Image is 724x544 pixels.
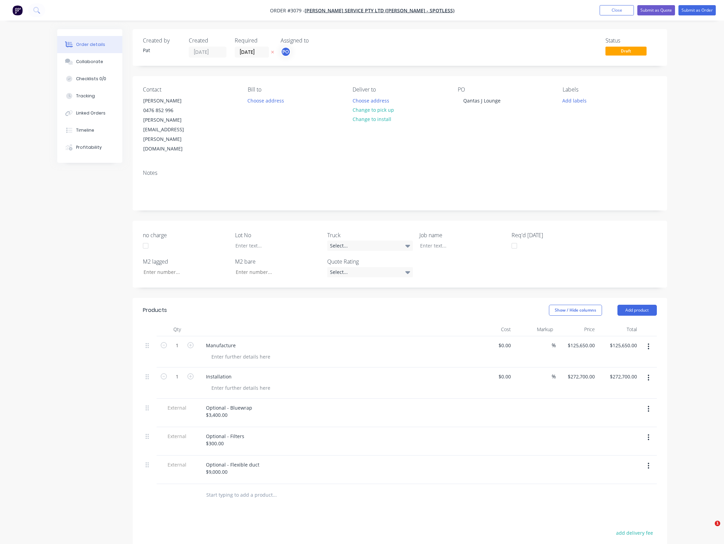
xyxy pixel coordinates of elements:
[556,323,598,336] div: Price
[563,86,656,93] div: Labels
[230,267,320,277] input: Enter number...
[200,460,265,477] div: Optional - Flexible duct $9,000.00
[514,323,556,336] div: Markup
[327,267,413,277] div: Select...
[349,105,397,114] button: Change to pick up
[605,37,657,44] div: Status
[143,106,200,115] div: 0476 852 996
[270,7,305,14] span: Order #3079 -
[281,37,349,44] div: Assigned to
[200,431,250,448] div: Optional - Filters $300.00
[143,47,181,54] div: Pat
[189,37,226,44] div: Created
[235,257,321,266] label: M2 bare
[143,37,181,44] div: Created by
[143,86,237,93] div: Contact
[76,41,105,48] div: Order details
[57,36,122,53] button: Order details
[349,96,393,105] button: Choose address
[76,110,106,116] div: Linked Orders
[235,231,321,239] label: Lot No
[57,53,122,70] button: Collaborate
[159,404,195,411] span: External
[143,96,200,106] div: [PERSON_NAME]
[549,305,602,316] button: Show / Hide columns
[598,323,640,336] div: Total
[57,122,122,139] button: Timeline
[678,5,716,15] button: Submit as Order
[512,231,597,239] label: Req'd [DATE]
[637,5,675,15] button: Submit as Quote
[200,340,241,350] div: Manufacture
[605,47,647,55] span: Draft
[143,306,167,314] div: Products
[419,231,505,239] label: Job name
[143,115,200,154] div: [PERSON_NAME][EMAIL_ADDRESS][PERSON_NAME][DOMAIN_NAME]
[76,127,94,133] div: Timeline
[281,47,291,57] button: PO
[458,86,552,93] div: PO
[349,114,395,124] button: Change to install
[159,461,195,468] span: External
[353,86,446,93] div: Deliver to
[57,139,122,156] button: Profitability
[235,37,272,44] div: Required
[57,105,122,122] button: Linked Orders
[76,76,106,82] div: Checklists 0/0
[143,170,657,176] div: Notes
[143,231,229,239] label: no charge
[57,87,122,105] button: Tracking
[244,96,288,105] button: Choose address
[327,241,413,251] div: Select...
[138,267,228,277] input: Enter number...
[458,96,506,106] div: Qantas J Lounge
[76,144,102,150] div: Profitability
[600,5,634,15] button: Close
[552,341,556,349] span: %
[159,433,195,440] span: External
[76,93,95,99] div: Tracking
[200,403,258,420] div: Optional - Bluewrap $3,400.00
[248,86,342,93] div: Bill to
[206,488,343,502] input: Start typing to add a product...
[701,521,717,537] iframe: Intercom live chat
[305,7,454,14] a: [PERSON_NAME] Service Pty Ltd ([PERSON_NAME] - Spotless)
[472,323,514,336] div: Cost
[559,96,590,105] button: Add labels
[137,96,206,154] div: [PERSON_NAME]0476 852 996[PERSON_NAME][EMAIL_ADDRESS][PERSON_NAME][DOMAIN_NAME]
[715,521,720,526] span: 1
[157,323,198,336] div: Qty
[617,305,657,316] button: Add product
[57,70,122,87] button: Checklists 0/0
[552,373,556,380] span: %
[200,372,237,382] div: Installation
[613,528,657,537] button: add delivery fee
[143,257,229,266] label: M2 lagged
[327,257,413,266] label: Quote Rating
[327,231,413,239] label: Truck
[12,5,23,15] img: Factory
[76,59,103,65] div: Collaborate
